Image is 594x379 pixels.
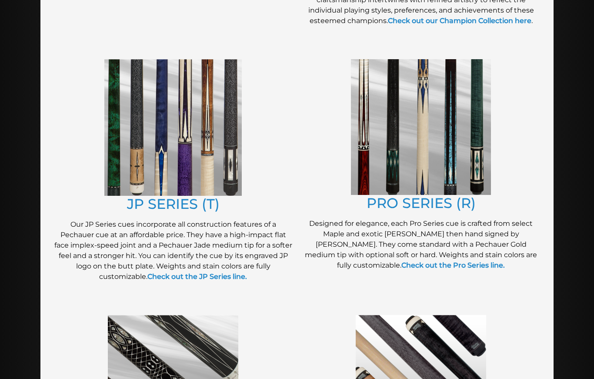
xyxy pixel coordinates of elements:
[301,218,541,271] p: Designed for elegance, each Pro Series cue is crafted from select Maple and exotic [PERSON_NAME] ...
[147,272,247,281] a: Check out the JP Series line.
[53,219,293,282] p: Our JP Series cues incorporate all construction features of a Pechauer cue at an affordable price...
[388,17,531,25] a: Check out our Champion Collection here
[401,261,505,269] a: Check out the Pro Series line.
[367,195,476,211] a: PRO SERIES (R)
[127,195,220,212] a: JP SERIES (T)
